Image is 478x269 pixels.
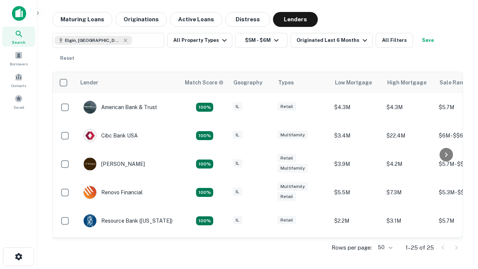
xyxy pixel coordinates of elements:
th: Lender [76,72,180,93]
button: Maturing Loans [52,12,112,27]
div: [PERSON_NAME] [83,157,145,171]
td: $3.4M [330,121,383,150]
td: $4.2M [383,150,435,178]
div: Matching Properties: 4, hasApolloMatch: undefined [196,216,213,225]
div: IL [233,216,242,225]
td: $4.3M [383,93,435,121]
div: 50 [375,242,394,253]
span: Contacts [11,83,26,89]
div: Renovo Financial [83,186,143,199]
span: Borrowers [10,61,28,67]
td: $4M [383,235,435,263]
div: Retail [277,192,296,201]
div: Resource Bank ([US_STATE]) [83,214,173,228]
th: Capitalize uses an advanced AI algorithm to match your search with the best lender. The match sco... [180,72,229,93]
img: picture [84,101,96,114]
div: Matching Properties: 7, hasApolloMatch: undefined [196,103,213,112]
div: IL [233,102,242,111]
div: American Bank & Trust [83,101,157,114]
button: All Property Types [167,33,232,48]
th: Geography [229,72,274,93]
div: Matching Properties: 4, hasApolloMatch: undefined [196,160,213,168]
td: $7.3M [383,178,435,207]
td: $4M [330,235,383,263]
div: Capitalize uses an advanced AI algorithm to match your search with the best lender. The match sco... [185,78,224,87]
th: Low Mortgage [330,72,383,93]
div: Multifamily [277,164,308,173]
button: Originated Last 6 Months [291,33,373,48]
img: capitalize-icon.png [12,6,26,21]
div: Matching Properties: 4, hasApolloMatch: undefined [196,188,213,197]
div: Lender [80,78,98,87]
span: Elgin, [GEOGRAPHIC_DATA], [GEOGRAPHIC_DATA] [65,37,121,44]
button: Originations [115,12,167,27]
td: $3.9M [330,150,383,178]
button: Reset [55,51,79,66]
a: Saved [2,92,35,112]
td: $5.5M [330,178,383,207]
div: IL [233,159,242,168]
p: 1–25 of 25 [406,243,434,252]
div: Multifamily [277,131,308,139]
div: IL [233,188,242,196]
h6: Match Score [185,78,222,87]
button: All Filters [376,33,413,48]
button: Distress [225,12,270,27]
button: $5M - $6M [235,33,288,48]
img: picture [84,214,96,227]
div: Retail [277,102,296,111]
th: Types [274,72,330,93]
th: High Mortgage [383,72,435,93]
div: Multifamily [277,182,308,191]
button: Lenders [273,12,318,27]
div: Types [278,78,294,87]
div: IL [233,131,242,139]
div: Retail [277,216,296,225]
span: Saved [13,104,24,110]
td: $3.1M [383,207,435,235]
div: Geography [233,78,263,87]
button: Active Loans [170,12,222,27]
iframe: Chat Widget [441,209,478,245]
button: Save your search to get updates of matches that match your search criteria. [416,33,440,48]
p: Rows per page: [332,243,372,252]
td: $2.2M [330,207,383,235]
img: picture [84,129,96,142]
div: Cibc Bank USA [83,129,138,142]
td: $4.3M [330,93,383,121]
img: picture [84,186,96,199]
span: Search [12,39,25,45]
td: $22.4M [383,121,435,150]
div: Originated Last 6 Months [297,36,369,45]
div: Matching Properties: 4, hasApolloMatch: undefined [196,131,213,140]
div: High Mortgage [387,78,426,87]
a: Contacts [2,70,35,90]
a: Borrowers [2,48,35,68]
a: Search [2,27,35,47]
img: picture [84,158,96,170]
div: Low Mortgage [335,78,372,87]
div: Retail [277,154,296,163]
